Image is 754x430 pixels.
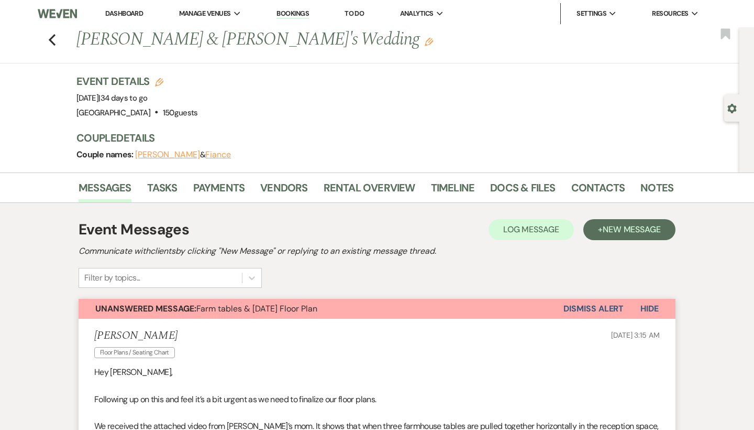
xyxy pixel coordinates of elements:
p: Following up on this and feel it’s a bit urgent as we need to finalize our floor plans. [94,393,660,406]
span: Log Message [503,224,559,235]
button: [PERSON_NAME] [135,150,200,159]
span: New Message [603,224,661,235]
span: Farm tables & [DATE] Floor Plan [95,303,317,314]
span: Settings [576,8,606,19]
button: Unanswered Message:Farm tables & [DATE] Floor Plan [79,299,563,319]
a: Vendors [260,179,307,202]
a: Messages [79,179,131,202]
img: Weven Logo [38,3,77,25]
span: Couple names: [76,149,135,160]
strong: Unanswered Message: [95,303,196,314]
span: [DATE] [76,93,147,103]
a: Timeline [431,179,475,202]
button: Dismiss Alert [563,299,624,319]
a: Contacts [571,179,625,202]
span: Hide [640,303,659,314]
a: Dashboard [105,9,143,18]
h3: Event Details [76,74,198,89]
a: Rental Overview [324,179,415,202]
button: +New Message [583,219,675,240]
button: Hide [624,299,675,319]
button: Edit [425,37,433,46]
button: Open lead details [727,103,737,113]
span: Manage Venues [179,8,231,19]
a: Notes [640,179,673,202]
span: 150 guests [163,107,198,118]
span: 34 days to go [101,93,148,103]
button: Log Message [489,219,574,240]
p: Hey [PERSON_NAME], [94,365,660,379]
a: Bookings [276,9,309,19]
span: Resources [652,8,688,19]
a: Tasks [147,179,178,202]
span: Analytics [400,8,434,19]
span: Floor Plans / Seating Chart [94,347,175,358]
button: Fiance [205,150,231,159]
span: & [135,149,231,160]
span: [GEOGRAPHIC_DATA] [76,107,150,118]
h1: Event Messages [79,219,189,241]
h3: Couple Details [76,131,663,145]
h2: Communicate with clients by clicking "New Message" or replying to an existing message thread. [79,245,675,257]
a: Docs & Files [490,179,555,202]
a: Payments [193,179,245,202]
a: To Do [345,9,364,18]
span: | [98,93,147,103]
h1: [PERSON_NAME] & [PERSON_NAME]'s Wedding [76,27,546,52]
div: Filter by topics... [84,272,140,284]
span: [DATE] 3:15 AM [611,330,660,340]
h5: [PERSON_NAME] [94,329,180,342]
